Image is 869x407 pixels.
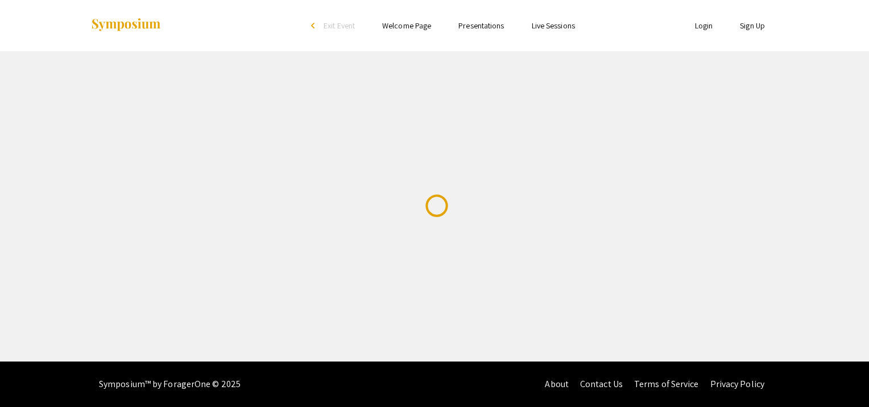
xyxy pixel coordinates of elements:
a: Welcome Page [382,20,431,31]
span: Exit Event [324,20,355,31]
img: Symposium by ForagerOne [90,18,162,33]
a: Login [695,20,713,31]
div: arrow_back_ios [311,22,318,29]
a: Sign Up [740,20,765,31]
a: Presentations [458,20,504,31]
a: Contact Us [580,378,623,390]
a: Live Sessions [532,20,575,31]
a: Privacy Policy [710,378,764,390]
a: Terms of Service [634,378,699,390]
a: About [545,378,569,390]
div: Symposium™ by ForagerOne © 2025 [99,362,241,407]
